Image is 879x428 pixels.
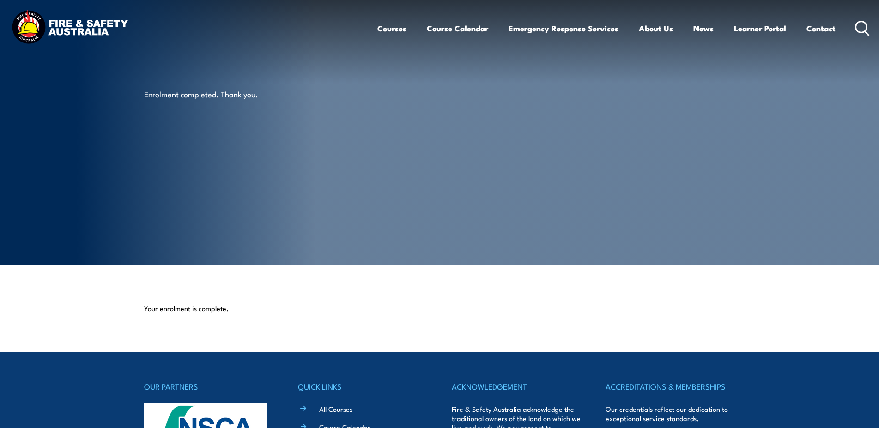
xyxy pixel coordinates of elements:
[509,16,618,41] a: Emergency Response Services
[144,89,313,99] p: Enrolment completed. Thank you.
[377,16,406,41] a: Courses
[606,404,735,423] p: Our credentials reflect our dedication to exceptional service standards.
[606,380,735,393] h4: ACCREDITATIONS & MEMBERSHIPS
[427,16,488,41] a: Course Calendar
[734,16,786,41] a: Learner Portal
[806,16,836,41] a: Contact
[452,380,581,393] h4: ACKNOWLEDGEMENT
[639,16,673,41] a: About Us
[144,304,735,313] p: Your enrolment is complete.
[144,380,273,393] h4: OUR PARTNERS
[693,16,714,41] a: News
[319,404,352,414] a: All Courses
[298,380,427,393] h4: QUICK LINKS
